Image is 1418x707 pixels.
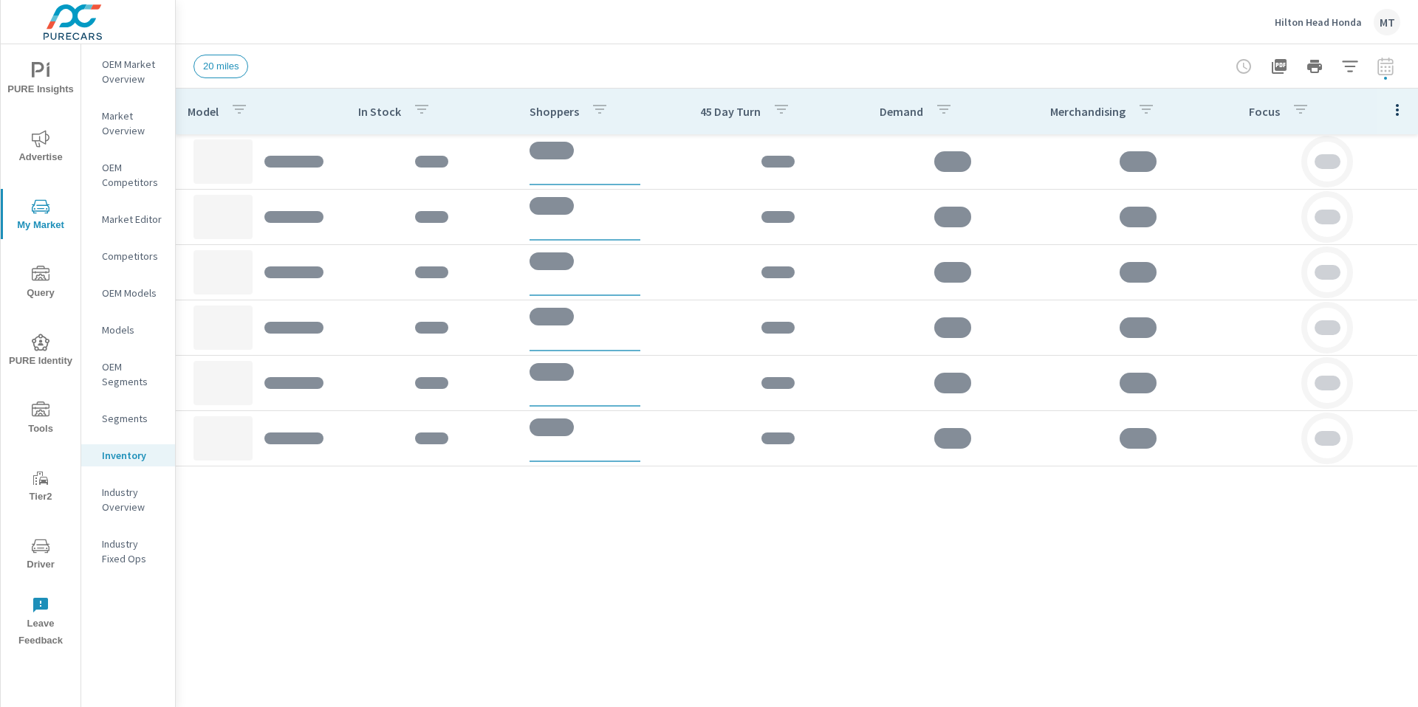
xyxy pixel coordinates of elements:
[81,156,175,193] div: OEM Competitors
[81,53,175,90] div: OEM Market Overview
[1335,52,1365,81] button: Apply Filters
[102,249,163,263] p: Competitors
[880,104,923,119] p: Demand
[81,319,175,341] div: Models
[530,104,579,119] p: Shoppers
[102,448,163,463] p: Inventory
[5,266,76,302] span: Query
[1264,52,1294,81] button: "Export Report to PDF"
[1050,104,1126,119] p: Merchandising
[1374,9,1400,35] div: MT
[81,407,175,430] div: Segments
[81,481,175,518] div: Industry Overview
[5,596,76,649] span: Leave Feedback
[102,57,163,86] p: OEM Market Overview
[102,411,163,426] p: Segments
[1300,52,1329,81] button: Print Report
[5,130,76,166] span: Advertise
[81,282,175,304] div: OEM Models
[102,537,163,566] p: Industry Fixed Ops
[102,108,163,138] p: Market Overview
[102,323,163,337] p: Models
[5,334,76,370] span: PURE Identity
[102,485,163,514] p: Industry Overview
[1275,15,1362,29] p: Hilton Head Honda
[5,198,76,234] span: My Market
[81,356,175,393] div: OEM Segments
[194,61,247,72] span: 20 miles
[102,286,163,300] p: OEM Models
[81,533,175,570] div: Industry Fixed Ops
[102,359,163,389] p: OEM Segments
[358,104,401,119] p: In Stock
[5,469,76,506] span: Tier2
[102,160,163,190] p: OEM Competitors
[188,104,219,119] p: Model
[5,62,76,98] span: PURE Insights
[81,444,175,466] div: Inventory
[5,401,76,438] span: Tools
[1,44,81,655] div: nav menu
[102,212,163,227] p: Market Editor
[700,104,761,119] p: 45 Day Turn
[81,208,175,230] div: Market Editor
[81,245,175,267] div: Competitors
[81,105,175,142] div: Market Overview
[1249,104,1280,119] p: Focus
[5,537,76,573] span: Driver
